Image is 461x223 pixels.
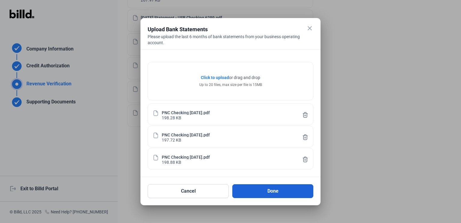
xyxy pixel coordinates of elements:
[148,34,313,46] div: Please upload the last 6 months of bank statements from your business operating account.
[232,184,313,198] button: Done
[162,159,181,164] div: 198.88 KB
[201,75,229,80] span: Click to upload
[306,25,313,32] mat-icon: close
[162,132,210,137] div: PNC Checking [DATE].pdf
[229,75,260,81] span: or drag and drop
[162,110,210,115] div: PNC Checking [DATE].pdf
[148,25,298,34] div: Upload Bank Statements
[199,82,262,87] div: Up to 20 files, max size per file is 15MB
[162,137,181,142] div: 197.72 KB
[162,115,181,120] div: 198.28 KB
[148,184,229,198] button: Cancel
[162,154,210,159] div: PNC Checking [DATE].pdf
